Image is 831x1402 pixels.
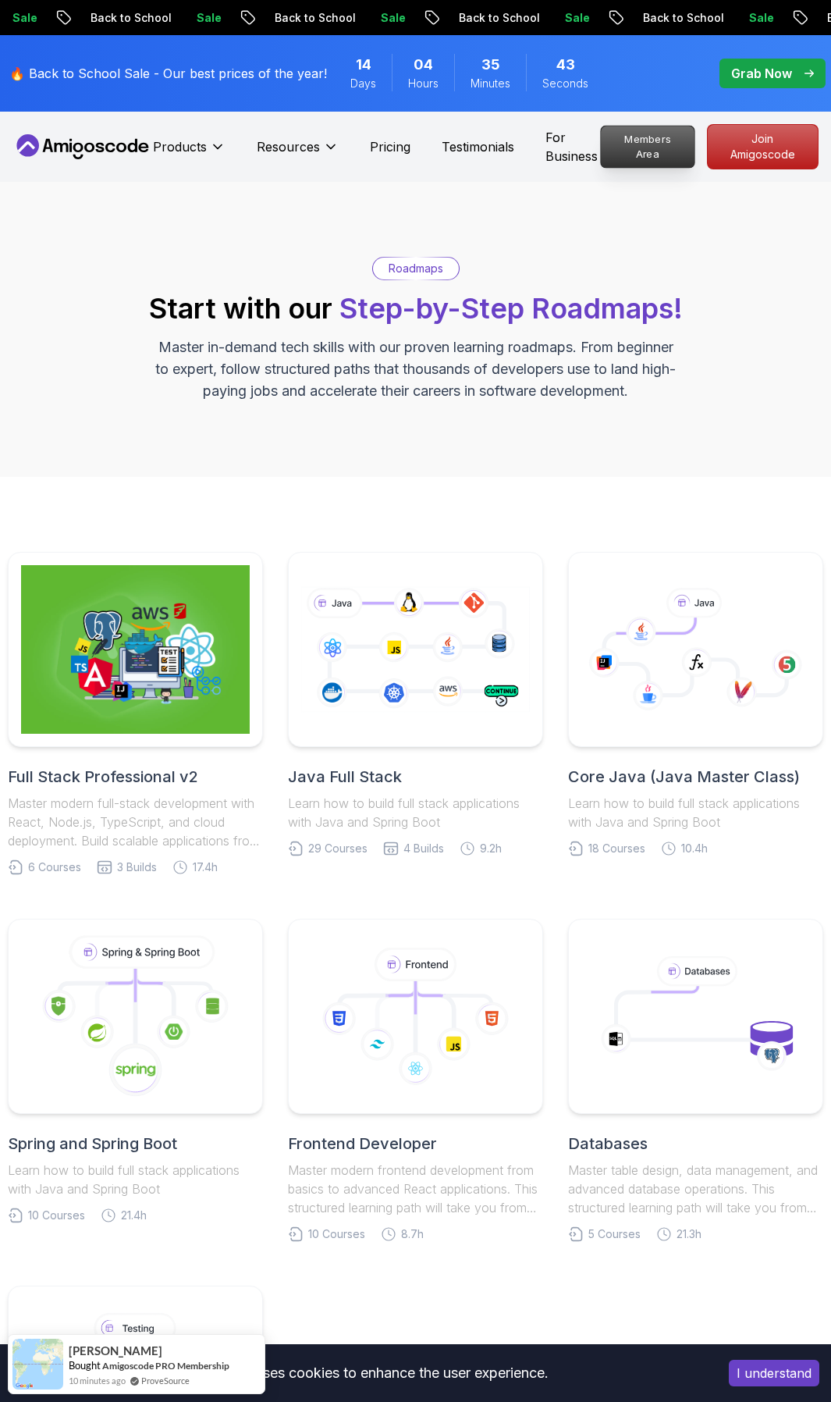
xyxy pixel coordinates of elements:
[339,291,683,326] span: Step-by-Step Roadmaps!
[257,137,339,169] button: Resources
[708,125,818,169] p: Join Amigoscode
[8,919,263,1223] a: Spring and Spring BootLearn how to build full stack applications with Java and Spring Boot10 Cour...
[8,1133,263,1155] h2: Spring and Spring Boot
[556,54,575,76] span: 43 Seconds
[8,552,263,875] a: Full Stack Professional v2Full Stack Professional v2Master modern full-stack development with Rea...
[403,841,444,856] span: 4 Builds
[619,10,725,26] p: Back to School
[69,1344,162,1358] span: [PERSON_NAME]
[149,293,683,324] h2: Start with our
[288,552,543,856] a: Java Full StackLearn how to build full stack applications with Java and Spring Boot29 Courses4 Bu...
[21,565,250,734] img: Full Stack Professional v2
[568,552,823,856] a: Core Java (Java Master Class)Learn how to build full stack applications with Java and Spring Boot...
[28,1208,85,1223] span: 10 Courses
[568,766,823,788] h2: Core Java (Java Master Class)
[141,1374,190,1387] a: ProveSource
[542,76,588,91] span: Seconds
[357,10,407,26] p: Sale
[308,1226,365,1242] span: 10 Courses
[725,10,775,26] p: Sale
[568,794,823,831] p: Learn how to build full stack applications with Java and Spring Boot
[588,841,645,856] span: 18 Courses
[350,76,376,91] span: Days
[401,1226,424,1242] span: 8.7h
[541,10,591,26] p: Sale
[121,1208,147,1223] span: 21.4h
[288,766,543,788] h2: Java Full Stack
[600,125,694,168] a: Members Area
[8,766,263,788] h2: Full Stack Professional v2
[568,1161,823,1217] p: Master table design, data management, and advanced database operations. This structured learning ...
[66,10,172,26] p: Back to School
[172,10,222,26] p: Sale
[731,64,792,83] p: Grab Now
[435,10,541,26] p: Back to School
[153,137,226,169] button: Products
[408,76,439,91] span: Hours
[288,1133,543,1155] h2: Frontend Developer
[28,859,81,875] span: 6 Courses
[568,1133,823,1155] h2: Databases
[442,137,514,156] a: Testimonials
[707,124,819,169] a: Join Amigoscode
[9,64,327,83] p: 🔥 Back to School Sale - Our best prices of the year!
[568,919,823,1242] a: DatabasesMaster table design, data management, and advanced database operations. This structured ...
[389,261,443,276] p: Roadmaps
[69,1359,101,1372] span: Bought
[356,54,371,76] span: 14 Days
[370,137,410,156] a: Pricing
[481,54,500,76] span: 35 Minutes
[257,137,320,156] p: Resources
[8,794,263,850] p: Master modern full-stack development with React, Node.js, TypeScript, and cloud deployment. Build...
[471,76,510,91] span: Minutes
[677,1226,701,1242] span: 21.3h
[193,859,218,875] span: 17.4h
[288,1161,543,1217] p: Master modern frontend development from basics to advanced React applications. This structured le...
[480,841,502,856] span: 9.2h
[250,10,357,26] p: Back to School
[681,841,708,856] span: 10.4h
[8,1161,263,1198] p: Learn how to build full stack applications with Java and Spring Boot
[601,126,694,167] p: Members Area
[288,794,543,831] p: Learn how to build full stack applications with Java and Spring Boot
[12,1356,705,1390] div: This website uses cookies to enhance the user experience.
[545,128,598,165] a: For Business
[414,54,433,76] span: 4 Hours
[154,336,678,402] p: Master in-demand tech skills with our proven learning roadmaps. From beginner to expert, follow s...
[729,1360,819,1386] button: Accept cookies
[102,1360,229,1372] a: Amigoscode PRO Membership
[588,1226,641,1242] span: 5 Courses
[153,137,207,156] p: Products
[69,1374,126,1387] span: 10 minutes ago
[308,841,368,856] span: 29 Courses
[117,859,157,875] span: 3 Builds
[12,1339,63,1390] img: provesource social proof notification image
[288,919,543,1242] a: Frontend DeveloperMaster modern frontend development from basics to advanced React applications. ...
